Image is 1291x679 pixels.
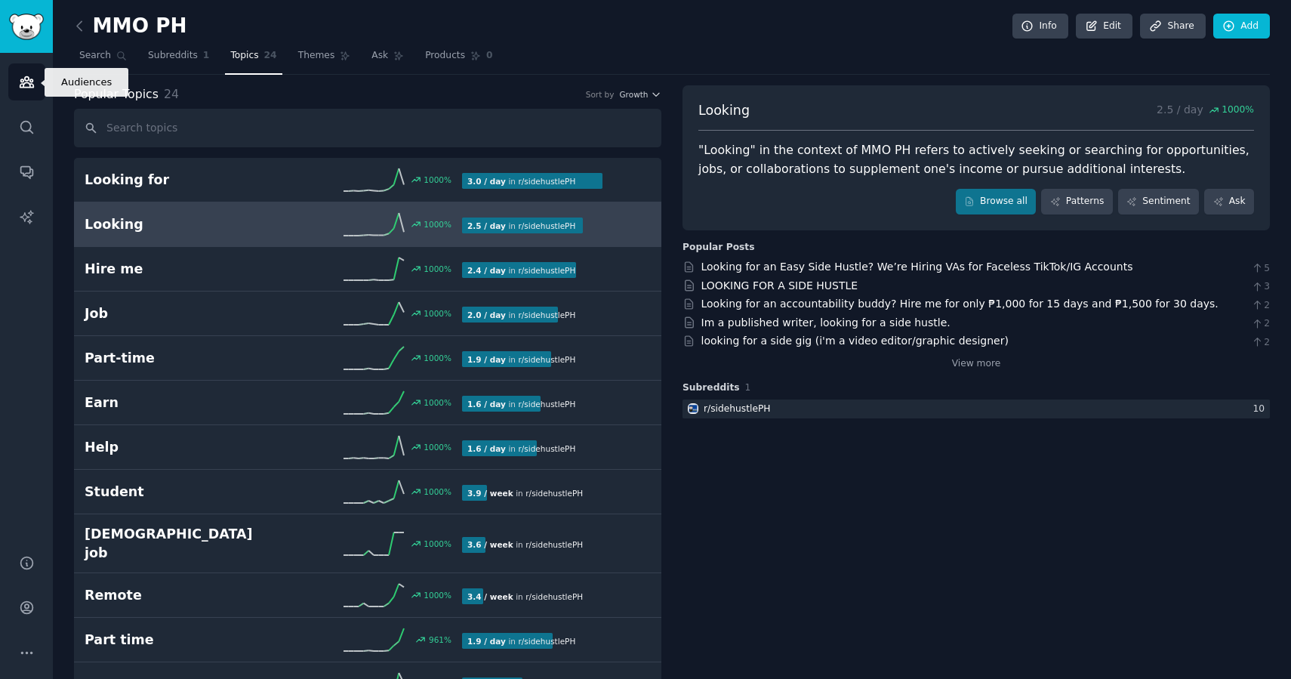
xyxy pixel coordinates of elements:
span: 3 [1251,280,1270,294]
a: Sentiment [1118,189,1199,215]
span: Subreddits [682,381,740,395]
div: in [462,351,581,367]
div: 1000 % [424,397,451,408]
a: Themes [293,44,356,75]
span: r/ sidehustlePH [518,355,575,364]
div: 1000 % [424,219,451,230]
a: Patterns [1041,189,1112,215]
button: Growth [619,89,661,100]
h2: Looking [85,215,273,234]
h2: Earn [85,394,273,412]
span: r/ sidehustlePH [518,444,575,453]
input: Search topics [74,109,661,147]
a: View more [952,357,1001,371]
a: Looking for an Easy Side Hustle? We’re Hiring VAs for Faceless TikTok/IG Accounts [701,261,1133,273]
div: in [462,173,581,189]
a: Hire me1000%2.4 / dayin r/sidehustlePH [74,247,661,292]
span: Popular Topics [74,85,159,104]
div: in [462,633,581,649]
div: r/ sidehustlePH [704,403,771,416]
a: Products0 [420,44,498,75]
b: 1.6 / day [467,400,506,409]
b: 3.6 / week [467,540,513,549]
div: in [462,262,581,278]
span: r/ sidehustlePH [518,400,575,409]
a: Looking for an accountability buddy? Hire me for only ₱1,000 for 15 days and ₱1,500 for 30 days. [701,298,1219,310]
h2: Student [85,483,273,502]
div: in [462,440,581,456]
span: 2 [1251,299,1270,313]
div: 1000 % [424,308,451,319]
b: 1.9 / day [467,355,506,364]
span: Topics [230,49,258,63]
a: Edit [1076,14,1132,39]
span: Products [425,49,465,63]
a: Earn1000%1.6 / dayin r/sidehustlePH [74,381,661,425]
span: r/ sidehustlePH [525,592,583,601]
span: r/ sidehustlePH [525,540,583,549]
span: 5 [1251,262,1270,276]
b: 3.9 / week [467,489,513,498]
div: 1000 % [424,539,451,549]
div: 1000 % [424,442,451,452]
div: 961 % [429,634,451,645]
b: 3.4 / week [467,592,513,601]
div: in [462,588,588,604]
h2: Looking for [85,171,273,190]
span: 1 [203,49,210,63]
a: looking for a side gig (i'm a video editor/graphic designer) [701,335,1009,347]
b: 1.6 / day [467,444,506,453]
b: 1.9 / day [467,637,506,646]
span: r/ sidehustlePH [518,221,575,230]
a: Looking for1000%3.0 / dayin r/sidehustlePH [74,158,661,202]
p: 2.5 / day [1157,101,1254,120]
div: in [462,307,581,323]
b: 2.5 / day [467,221,506,230]
a: Share [1140,14,1205,39]
span: Growth [619,89,648,100]
div: Popular Posts [682,241,755,255]
div: Sort by [586,89,615,100]
a: Help1000%1.6 / dayin r/sidehustlePH [74,425,661,470]
a: Student1000%3.9 / weekin r/sidehustlePH [74,470,661,514]
h2: MMO PH [74,14,186,39]
div: in [462,218,581,233]
h2: Hire me [85,260,273,279]
span: r/ sidehustlePH [518,177,575,186]
div: in [462,396,581,412]
b: 2.0 / day [467,310,506,319]
a: Info [1012,14,1068,39]
span: Looking [698,101,750,120]
a: Im a published writer, looking for a side hustle. [701,316,951,329]
a: Topics24 [225,44,282,75]
span: 24 [164,87,179,101]
span: r/ sidehustlePH [518,266,575,275]
a: Subreddits1 [143,44,214,75]
span: Subreddits [148,49,198,63]
span: Search [79,49,111,63]
h2: Part time [85,631,273,650]
a: Search [74,44,132,75]
img: sidehustlePH [688,403,698,414]
div: 1000 % [424,590,451,600]
img: GummySearch logo [9,14,44,40]
a: Part-time1000%1.9 / dayin r/sidehustlePH [74,336,661,381]
div: 1000 % [424,353,451,363]
h2: Help [85,438,273,457]
div: "Looking" in the context of MMO PH refers to actively seeking or searching for opportunities, job... [698,141,1254,178]
a: Add [1213,14,1270,39]
a: [DEMOGRAPHIC_DATA] job1000%3.6 / weekin r/sidehustlePH [74,514,661,573]
span: r/ sidehustlePH [518,310,575,319]
div: in [462,537,588,553]
span: Themes [298,49,335,63]
a: Part time961%1.9 / dayin r/sidehustlePH [74,618,661,662]
a: Browse all [956,189,1037,215]
h2: Remote [85,586,273,605]
h2: [DEMOGRAPHIC_DATA] job [85,525,273,562]
div: 1000 % [424,174,451,185]
span: 1000 % [1222,103,1254,117]
span: 0 [486,49,493,63]
a: LOOKING FOR A SIDE HUSTLE [701,279,858,292]
span: 2 [1251,317,1270,331]
div: 1000 % [424,264,451,274]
